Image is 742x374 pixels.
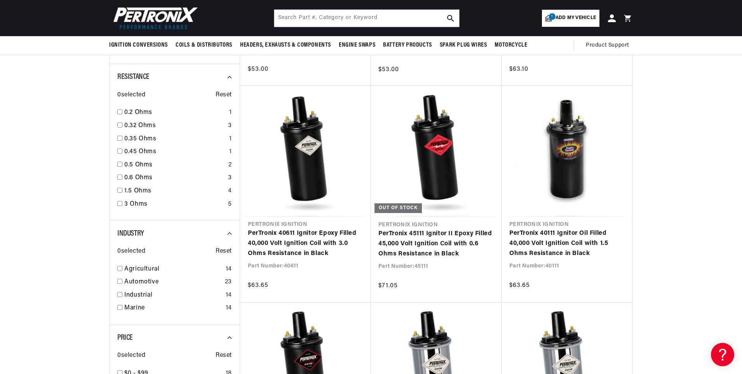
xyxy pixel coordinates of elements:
a: PerTronix 40611 Ignitor Epoxy Filled 40,000 Volt Ignition Coil with 3.0 Ohms Resistance in Black [248,229,363,259]
span: Motorcycle [495,41,527,49]
span: Headers, Exhausts & Components [240,41,331,49]
a: Marine [124,303,223,313]
span: Reset [216,246,232,257]
span: Resistance [117,73,150,81]
span: 1 [549,13,556,20]
span: Price [117,334,133,342]
span: Add my vehicle [556,14,596,22]
span: 0 selected [117,90,145,100]
summary: Product Support [586,36,633,55]
summary: Headers, Exhausts & Components [236,36,335,54]
span: Spark Plug Wires [440,41,487,49]
a: 1.5 Ohms [124,186,225,196]
div: 5 [228,199,232,210]
a: 0.2 Ohms [124,108,226,118]
a: Industrial [124,290,223,301]
summary: Spark Plug Wires [436,36,491,54]
a: 0.6 Ohms [124,173,225,183]
div: 23 [225,277,232,287]
a: 1Add my vehicle [542,10,599,27]
a: 3 Ohms [124,199,225,210]
summary: Engine Swaps [335,36,379,54]
a: PerTronix 45111 Ignitor II Epoxy Filled 45,000 Volt Ignition Coil with 0.6 Ohms Resistance in Black [378,229,494,259]
a: 0.45 Ohms [124,147,226,157]
summary: Battery Products [379,36,436,54]
div: 3 [228,173,232,183]
a: Agricultural [124,264,223,274]
div: 1 [229,147,232,157]
button: search button [442,10,459,27]
div: 1 [229,134,232,144]
span: Coils & Distributors [176,41,232,49]
a: 0.5 Ohms [124,160,225,170]
span: 0 selected [117,246,145,257]
summary: Coils & Distributors [172,36,236,54]
span: Reset [216,90,232,100]
span: Ignition Conversions [109,41,168,49]
span: Battery Products [383,41,432,49]
input: Search Part #, Category or Keyword [274,10,459,27]
div: 14 [226,264,232,274]
div: 1 [229,108,232,118]
span: Reset [216,351,232,361]
a: Automotive [124,277,222,287]
div: 4 [228,186,232,196]
summary: Motorcycle [491,36,531,54]
div: 3 [228,121,232,131]
img: Pertronix [109,5,199,31]
div: 14 [226,290,232,301]
summary: Ignition Conversions [109,36,172,54]
a: 0.32 Ohms [124,121,225,131]
span: Industry [117,230,144,238]
span: 0 selected [117,351,145,361]
a: PerTronix 40111 Ignitor Oil Filled 40,000 Volt Ignition Coil with 1.5 Ohms Resistance in Black [509,229,624,259]
div: 2 [228,160,232,170]
a: 0.35 Ohms [124,134,226,144]
div: 14 [226,303,232,313]
span: Engine Swaps [339,41,375,49]
span: Product Support [586,41,629,50]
